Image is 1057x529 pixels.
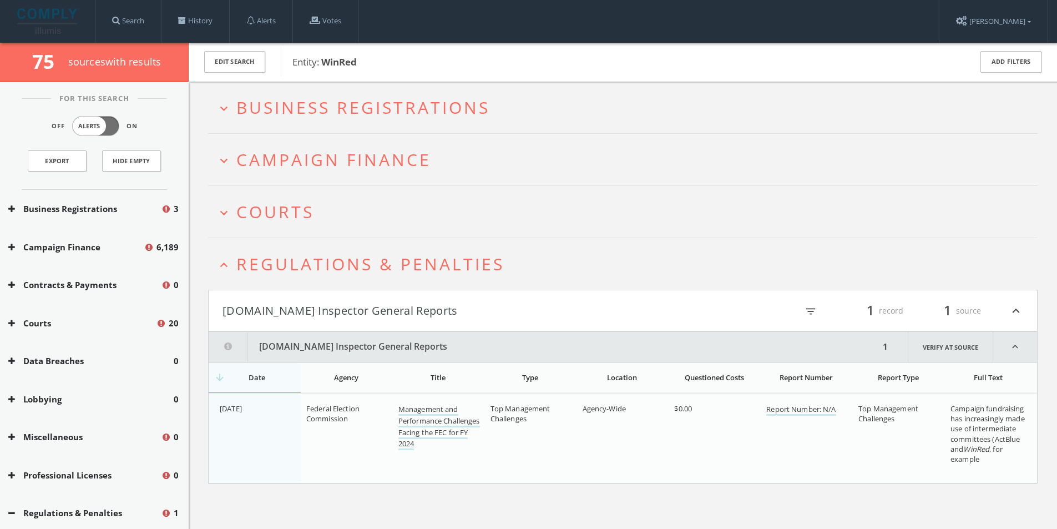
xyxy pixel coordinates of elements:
span: On [127,122,138,131]
span: 75 [32,48,64,74]
span: 0 [174,431,179,444]
div: Report Type [858,372,938,382]
div: grid [209,394,1037,483]
i: expand_less [993,332,1037,362]
button: Miscellaneous [8,431,161,444]
span: Campaign fundraising has increasingly made use of intermediate committees (ActBlue and , for example [950,404,1025,464]
span: Campaign Finance [236,148,431,171]
i: expand_less [216,258,231,273]
div: Date [220,372,294,382]
button: Contracts & Payments [8,279,161,291]
button: expand_moreCourts [216,203,1038,221]
a: Export [28,150,87,172]
span: 0 [174,279,179,291]
button: [DOMAIN_NAME] Inspector General Reports [222,301,623,320]
a: Management and Performance Challenges Facing the FEC for FY 2024 [398,404,480,450]
span: 0 [174,469,179,482]
button: expand_moreCampaign Finance [216,150,1038,169]
button: Data Breaches [8,355,174,367]
span: Courts [236,200,314,223]
i: expand_more [216,205,231,220]
a: Report Number: N/A [766,404,836,416]
span: 6,189 [156,241,179,254]
button: Professional Licenses [8,469,161,482]
span: 20 [169,317,179,330]
span: Regulations & Penalties [236,253,504,275]
a: Verify at source [908,332,993,362]
span: 1 [939,301,956,320]
div: 1 [879,332,891,362]
div: Type [490,372,570,382]
i: filter_list [805,305,817,318]
span: Top Management Challenges [490,404,550,424]
div: Questioned Costs [674,372,754,382]
span: Top Management Challenges [858,404,918,424]
i: expand_more [216,153,231,168]
button: Campaign Finance [8,241,144,254]
span: 1 [862,301,879,320]
div: Full Text [950,372,1026,382]
span: Federal Election Commission [306,404,360,424]
button: Lobbying [8,393,174,406]
span: Business Registrations [236,96,490,119]
div: Title [398,372,478,382]
div: Agency [306,372,386,382]
span: 1 [174,507,179,520]
button: expand_lessRegulations & Penalties [216,255,1038,273]
div: Location [583,372,662,382]
span: For This Search [51,93,138,104]
div: record [837,301,903,320]
span: 3 [174,203,179,215]
button: Hide Empty [102,150,161,172]
span: Entity: [292,56,357,68]
span: Agency-Wide [583,404,626,414]
span: Off [52,122,65,131]
span: 0 [174,355,179,367]
i: expand_less [1009,301,1023,320]
img: illumis [17,8,79,34]
div: source [914,301,981,320]
span: source s with results [68,55,161,68]
i: arrow_downward [214,372,225,383]
button: Regulations & Penalties [8,507,161,520]
button: Courts [8,317,156,330]
span: $0.00 [674,404,692,414]
div: Report Number [766,372,846,382]
button: expand_moreBusiness Registrations [216,98,1038,117]
i: expand_more [216,101,231,116]
b: WinRed [321,56,357,68]
button: [DOMAIN_NAME] Inspector General Reports [209,332,879,362]
button: Add Filters [980,51,1041,73]
button: Edit Search [204,51,265,73]
button: Business Registrations [8,203,161,215]
span: 0 [174,393,179,406]
span: [DATE] [220,404,242,414]
em: WinRed [963,444,989,454]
